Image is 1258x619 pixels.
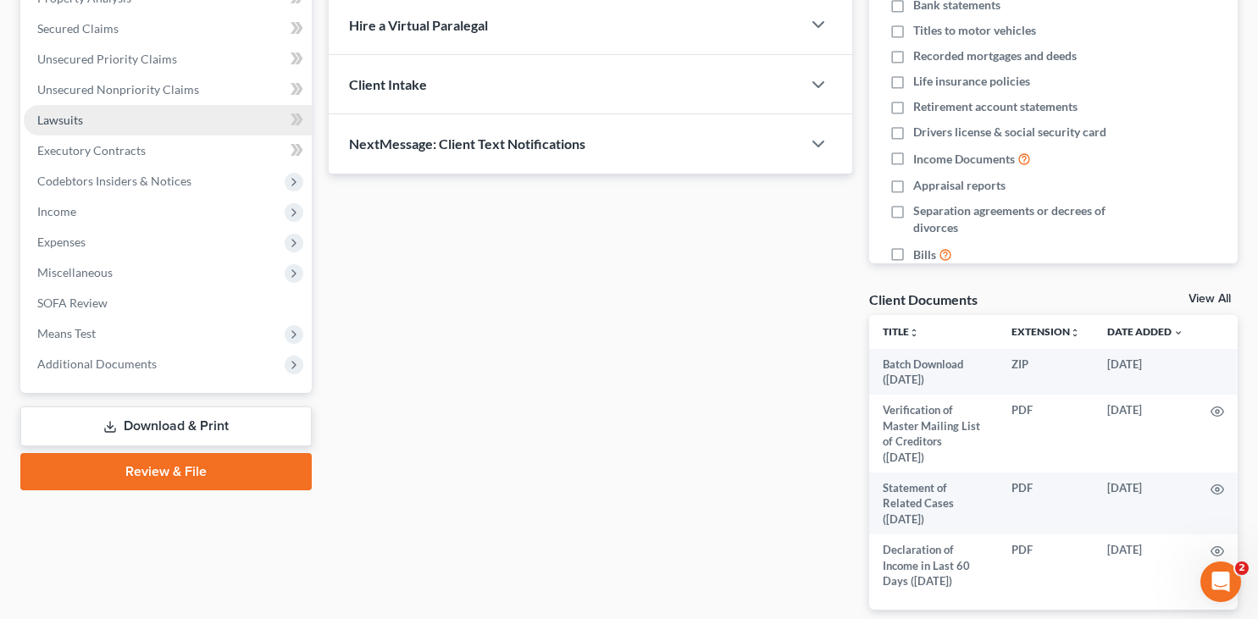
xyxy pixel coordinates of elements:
[24,135,312,166] a: Executory Contracts
[913,22,1036,39] span: Titles to motor vehicles
[37,204,76,218] span: Income
[1235,561,1249,575] span: 2
[349,17,488,33] span: Hire a Virtual Paralegal
[37,52,177,66] span: Unsecured Priority Claims
[1094,473,1197,534] td: [DATE]
[24,288,312,318] a: SOFA Review
[869,349,998,395] td: Batch Download ([DATE])
[913,124,1106,141] span: Drivers license & social security card
[37,113,83,127] span: Lawsuits
[913,98,1078,115] span: Retirement account statements
[24,75,312,105] a: Unsecured Nonpriority Claims
[1189,293,1231,305] a: View All
[37,174,191,188] span: Codebtors Insiders & Notices
[869,534,998,596] td: Declaration of Income in Last 60 Days ([DATE])
[1070,328,1080,338] i: unfold_more
[37,265,113,279] span: Miscellaneous
[24,44,312,75] a: Unsecured Priority Claims
[1200,561,1241,602] iframe: Intercom live chat
[37,326,96,340] span: Means Test
[913,202,1131,236] span: Separation agreements or decrees of divorces
[1173,328,1183,338] i: expand_more
[24,105,312,135] a: Lawsuits
[1094,534,1197,596] td: [DATE]
[909,328,919,338] i: unfold_more
[913,151,1015,168] span: Income Documents
[913,177,1006,194] span: Appraisal reports
[998,349,1094,395] td: ZIP
[37,235,86,249] span: Expenses
[37,296,108,310] span: SOFA Review
[24,14,312,44] a: Secured Claims
[1107,325,1183,338] a: Date Added expand_more
[1094,395,1197,473] td: [DATE]
[998,534,1094,596] td: PDF
[913,47,1077,64] span: Recorded mortgages and deeds
[883,325,919,338] a: Titleunfold_more
[20,406,312,446] a: Download & Print
[869,395,998,473] td: Verification of Master Mailing List of Creditors ([DATE])
[37,356,157,371] span: Additional Documents
[349,135,585,152] span: NextMessage: Client Text Notifications
[37,143,146,158] span: Executory Contracts
[20,453,312,490] a: Review & File
[998,473,1094,534] td: PDF
[913,73,1030,90] span: Life insurance policies
[1011,325,1080,338] a: Extensionunfold_more
[913,246,936,263] span: Bills
[869,473,998,534] td: Statement of Related Cases ([DATE])
[37,21,119,36] span: Secured Claims
[1094,349,1197,395] td: [DATE]
[998,395,1094,473] td: PDF
[869,290,978,308] div: Client Documents
[37,82,199,97] span: Unsecured Nonpriority Claims
[349,76,427,92] span: Client Intake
